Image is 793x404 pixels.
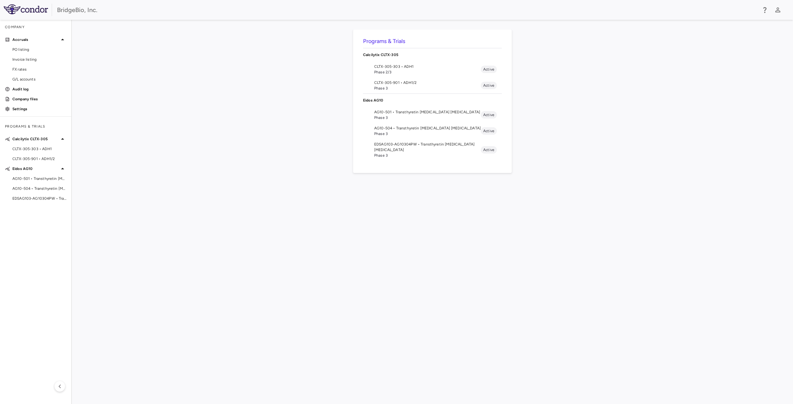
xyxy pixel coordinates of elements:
[374,64,481,69] span: CLTX-305-303 • ADH1
[12,146,66,152] span: CLTX-305-303 • ADH1
[374,80,481,85] span: CLTX-305-901 • ADH1/2
[481,67,497,72] span: Active
[363,139,502,161] li: EDSAG103-AG10304PW • Transthyretin [MEDICAL_DATA] [MEDICAL_DATA]Phase 3Active
[12,136,59,142] p: Calcilytix CLTX-305
[374,141,481,153] span: EDSAG103-AG10304PW • Transthyretin [MEDICAL_DATA] [MEDICAL_DATA]
[12,57,66,62] span: Invoice listing
[363,123,502,139] li: AG10-504 • Transthyretin [MEDICAL_DATA] [MEDICAL_DATA]Phase 3Active
[363,37,502,46] h6: Programs & Trials
[374,115,481,120] span: Phase 3
[57,5,757,15] div: BridgeBio, Inc.
[12,37,59,42] p: Accruals
[374,69,481,75] span: Phase 2/3
[363,61,502,77] li: CLTX-305-303 • ADH1Phase 2/3Active
[12,106,66,112] p: Settings
[12,96,66,102] p: Company files
[363,77,502,93] li: CLTX-305-901 • ADH1/2Phase 3Active
[12,76,66,82] span: G/L accounts
[374,85,481,91] span: Phase 3
[12,86,66,92] p: Audit log
[363,52,502,58] p: Calcilytix CLTX-305
[374,131,481,137] span: Phase 3
[363,98,502,103] p: Eidos AG10
[481,112,497,118] span: Active
[363,107,502,123] li: AG10-501 • Transthyretin [MEDICAL_DATA] [MEDICAL_DATA]Phase 3Active
[481,147,497,153] span: Active
[481,83,497,88] span: Active
[12,186,66,191] span: AG10-504 • Transthyretin [MEDICAL_DATA] [MEDICAL_DATA]
[12,47,66,52] span: PO listing
[363,94,502,107] div: Eidos AG10
[12,196,66,201] span: EDSAG103-AG10304PW • Transthyretin [MEDICAL_DATA] [MEDICAL_DATA]
[363,48,502,61] div: Calcilytix CLTX-305
[374,109,481,115] span: AG10-501 • Transthyretin [MEDICAL_DATA] [MEDICAL_DATA]
[12,176,66,181] span: AG10-501 • Transthyretin [MEDICAL_DATA] [MEDICAL_DATA]
[481,128,497,134] span: Active
[12,156,66,162] span: CLTX-305-901 • ADH1/2
[12,166,59,172] p: Eidos AG10
[374,125,481,131] span: AG10-504 • Transthyretin [MEDICAL_DATA] [MEDICAL_DATA]
[12,67,66,72] span: FX rates
[4,4,48,14] img: logo-full-SnFGN8VE.png
[374,153,481,158] span: Phase 3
